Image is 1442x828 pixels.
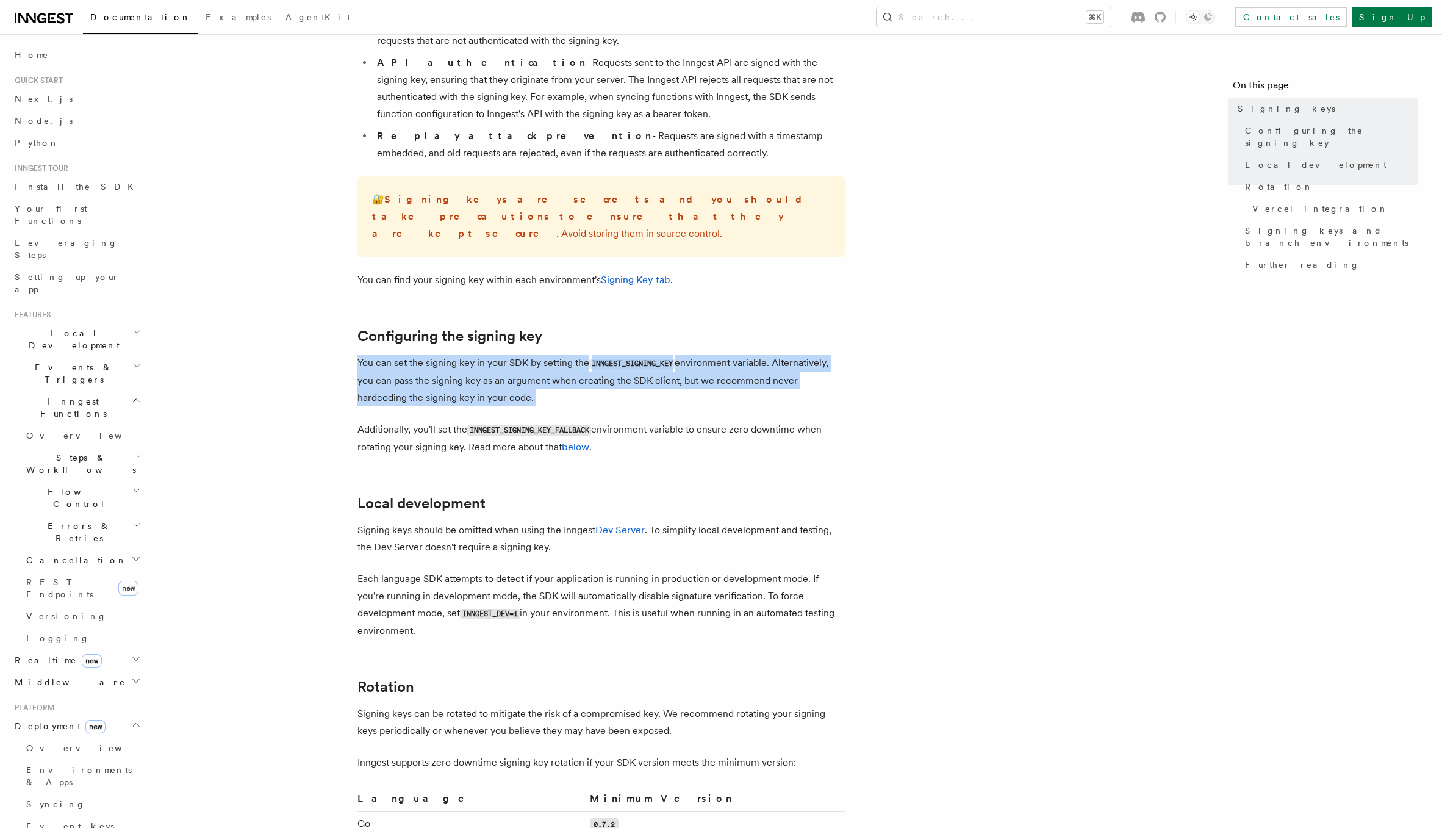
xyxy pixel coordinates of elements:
a: below [562,441,589,453]
span: REST Endpoints [26,577,93,599]
button: Search...⌘K [877,7,1111,27]
span: Documentation [90,12,191,22]
span: Logging [26,633,90,643]
p: Inngest supports zero downtime signing key rotation if your SDK version meets the minimum version: [357,754,845,771]
span: Overview [26,743,152,753]
a: Rotation [1240,176,1418,198]
button: Realtimenew [10,649,143,671]
a: Setting up your app [10,266,143,300]
a: Local development [357,495,486,512]
a: Vercel integration [1247,198,1418,220]
span: Configuring the signing key [1245,124,1418,149]
h4: On this page [1233,78,1418,98]
span: Signing keys and branch environments [1245,225,1418,249]
button: Cancellation [21,549,143,571]
p: You can find your signing key within each environment's . [357,272,845,289]
span: Signing keys [1238,103,1335,115]
p: Signing keys should be omitted when using the Inngest . To simplify local development and testing... [357,522,845,556]
span: Realtime [10,654,102,666]
a: Further reading [1240,254,1418,276]
span: Leveraging Steps [15,238,118,260]
button: Deploymentnew [10,715,143,737]
span: Syncing [26,799,85,809]
span: Versioning [26,611,107,621]
strong: Replay attack prevention [377,130,652,142]
li: - Requests sent to the Inngest API are signed with the signing key, ensuring that they originate ... [373,54,845,123]
li: - Requests are signed with a timestamp embedded, and old requests are rejected, even if the reque... [373,128,845,162]
span: Install the SDK [15,182,141,192]
span: Events & Triggers [10,361,133,386]
a: Configuring the signing key [1240,120,1418,154]
code: INNGEST_DEV=1 [460,609,520,619]
span: Setting up your app [15,272,120,294]
button: Toggle dark mode [1186,10,1215,24]
a: Sign Up [1352,7,1432,27]
a: Configuring the signing key [357,328,542,345]
kbd: ⌘K [1086,11,1103,23]
a: Next.js [10,88,143,110]
span: Next.js [15,94,73,104]
span: Environments & Apps [26,765,132,787]
span: Rotation [1245,181,1313,193]
span: Vercel integration [1252,203,1388,215]
th: Language [357,791,585,812]
span: Errors & Retries [21,520,132,544]
a: Documentation [83,4,198,34]
span: Steps & Workflows [21,452,136,476]
span: Node.js [15,116,73,126]
span: new [85,720,106,733]
a: Overview [21,737,143,759]
span: Quick start [10,76,63,85]
span: Inngest tour [10,164,68,173]
p: You can set the signing key in your SDK by setting the environment variable. Alternatively, you c... [357,355,845,406]
div: Inngest Functions [10,425,143,649]
button: Inngest Functions [10,391,143,425]
span: Middleware [10,676,126,688]
a: Install the SDK [10,176,143,198]
a: REST Endpointsnew [21,571,143,605]
button: Events & Triggers [10,356,143,391]
a: Examples [198,4,278,33]
span: new [82,654,102,668]
p: Additionally, you'll set the environment variable to ensure zero downtime when rotating your sign... [357,421,845,456]
a: AgentKit [278,4,357,33]
th: Minimum Version [585,791,845,812]
span: Local Development [10,327,133,351]
p: Signing keys can be rotated to mitigate the risk of a compromised key. We recommend rotating your... [357,705,845,740]
span: Flow Control [21,486,132,510]
a: Signing keys [1233,98,1418,120]
a: Syncing [21,793,143,815]
span: new [118,581,138,596]
a: Rotation [357,679,414,696]
a: Your first Functions [10,198,143,232]
button: Errors & Retries [21,515,143,549]
strong: API authentication [377,57,586,68]
a: Node.js [10,110,143,132]
span: Platform [10,703,55,713]
span: Deployment [10,720,106,732]
a: Overview [21,425,143,447]
a: Dev Server [595,524,645,536]
button: Flow Control [21,481,143,515]
code: INNGEST_SIGNING_KEY_FALLBACK [467,425,591,436]
span: Features [10,310,51,320]
span: Your first Functions [15,204,87,226]
span: Local development [1245,159,1386,171]
span: Cancellation [21,554,127,566]
p: Each language SDK attempts to detect if your application is running in production or development ... [357,571,845,639]
span: Inngest Functions [10,395,132,420]
span: Examples [206,12,271,22]
button: Local Development [10,322,143,356]
span: Overview [26,431,152,441]
a: Signing Key tab [601,274,670,286]
a: Signing keys and branch environments [1240,220,1418,254]
button: Steps & Workflows [21,447,143,481]
a: Python [10,132,143,154]
a: Local development [1240,154,1418,176]
a: Leveraging Steps [10,232,143,266]
span: AgentKit [285,12,350,22]
span: Further reading [1245,259,1360,271]
a: Environments & Apps [21,759,143,793]
span: Home [15,49,49,61]
a: Home [10,44,143,66]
